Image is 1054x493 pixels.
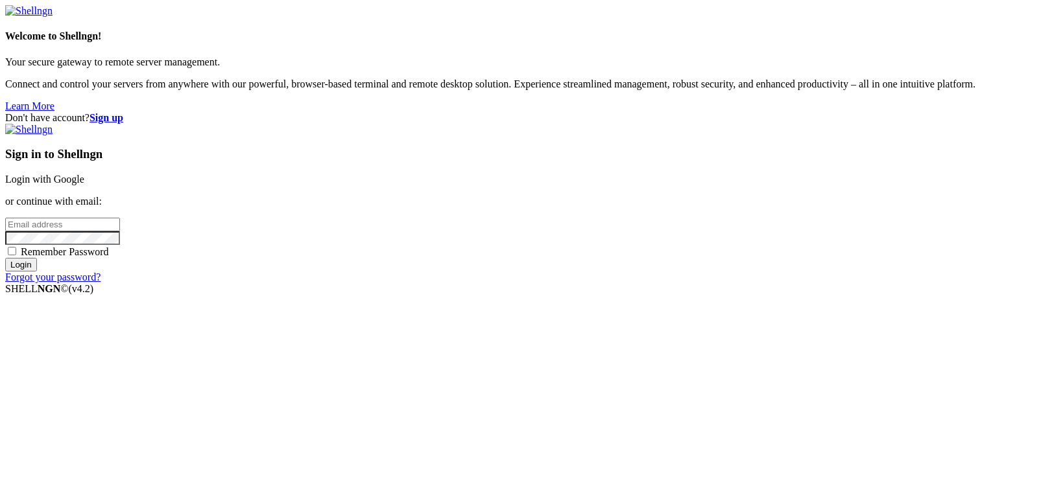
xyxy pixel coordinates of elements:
span: SHELL © [5,283,93,294]
p: Connect and control your servers from anywhere with our powerful, browser-based terminal and remo... [5,78,1049,90]
img: Shellngn [5,5,53,17]
h3: Sign in to Shellngn [5,147,1049,161]
a: Sign up [90,112,123,123]
input: Remember Password [8,247,16,255]
div: Don't have account? [5,112,1049,124]
h4: Welcome to Shellngn! [5,30,1049,42]
b: NGN [38,283,61,294]
a: Login with Google [5,174,84,185]
a: Forgot your password? [5,271,101,282]
span: Remember Password [21,246,109,257]
span: 4.2.0 [69,283,94,294]
img: Shellngn [5,124,53,135]
a: Learn More [5,100,54,111]
p: Your secure gateway to remote server management. [5,56,1049,68]
input: Email address [5,218,120,231]
input: Login [5,258,37,271]
p: or continue with email: [5,196,1049,207]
